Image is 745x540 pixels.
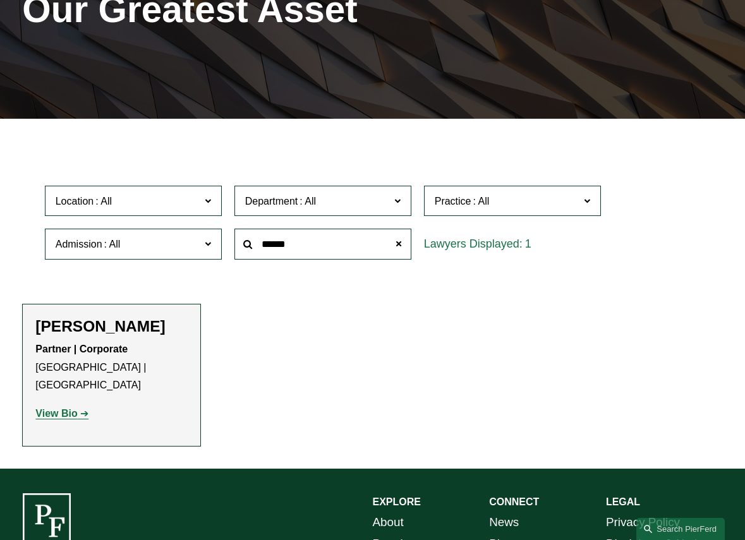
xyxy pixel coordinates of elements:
[56,239,102,249] span: Admission
[35,340,188,395] p: [GEOGRAPHIC_DATA] | [GEOGRAPHIC_DATA]
[373,512,404,533] a: About
[35,344,128,354] strong: Partner | Corporate
[606,496,640,507] strong: LEGAL
[373,496,421,507] strong: EXPLORE
[245,196,298,207] span: Department
[636,518,725,540] a: Search this site
[489,496,539,507] strong: CONNECT
[35,408,88,419] a: View Bio
[35,317,188,336] h2: [PERSON_NAME]
[606,512,680,533] a: Privacy Policy
[489,512,519,533] a: News
[435,196,471,207] span: Practice
[525,237,531,250] span: 1
[35,408,77,419] strong: View Bio
[56,196,94,207] span: Location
